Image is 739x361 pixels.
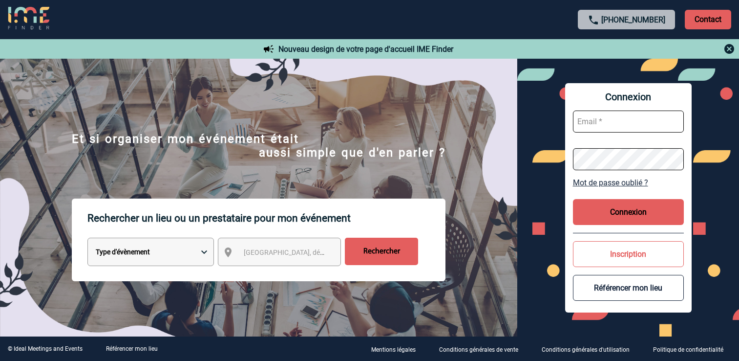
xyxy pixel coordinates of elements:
a: Conditions générales d'utilisation [534,344,645,354]
a: Mentions légales [363,344,431,354]
a: Référencer mon lieu [106,345,158,352]
a: Mot de passe oublié ? [573,178,684,187]
p: Mentions légales [371,346,416,353]
p: Politique de confidentialité [653,346,723,353]
img: call-24-px.png [588,14,599,26]
input: Email * [573,111,684,133]
span: Connexion [573,91,684,103]
button: Inscription [573,241,684,267]
a: Politique de confidentialité [645,344,739,354]
a: Conditions générales de vente [431,344,534,354]
button: Référencer mon lieu [573,275,684,301]
p: Conditions générales de vente [439,346,518,353]
input: Rechercher [345,238,418,265]
div: © Ideal Meetings and Events [8,345,83,352]
p: Contact [685,10,731,29]
p: Rechercher un lieu ou un prestataire pour mon événement [87,199,445,238]
span: [GEOGRAPHIC_DATA], département, région... [244,248,380,256]
a: [PHONE_NUMBER] [601,15,665,24]
button: Connexion [573,199,684,225]
p: Conditions générales d'utilisation [542,346,630,353]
